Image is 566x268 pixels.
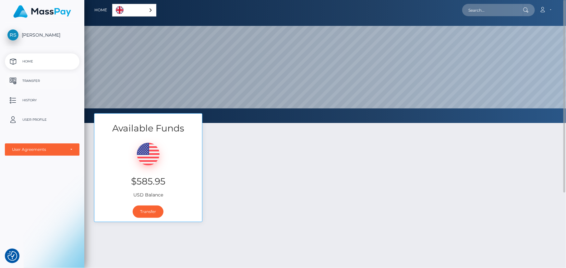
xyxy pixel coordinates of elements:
span: [PERSON_NAME] [5,32,79,38]
h3: $585.95 [99,175,197,188]
button: User Agreements [5,143,79,156]
div: User Agreements [12,147,65,152]
a: English [113,4,156,16]
a: Home [94,3,107,17]
a: History [5,92,79,108]
button: Consent Preferences [7,251,17,261]
a: Home [5,53,79,70]
div: Language [112,4,156,17]
p: Home [7,57,77,66]
img: MassPay [13,5,71,18]
div: USD Balance [94,135,202,202]
a: User Profile [5,112,79,128]
a: Transfer [5,73,79,89]
img: Revisit consent button [7,251,17,261]
p: History [7,95,77,105]
img: USD.png [137,143,160,165]
p: Transfer [7,76,77,86]
p: User Profile [7,115,77,125]
aside: Language selected: English [112,4,156,17]
a: Transfer [133,206,163,218]
h3: Available Funds [94,122,202,135]
input: Search... [462,4,523,16]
